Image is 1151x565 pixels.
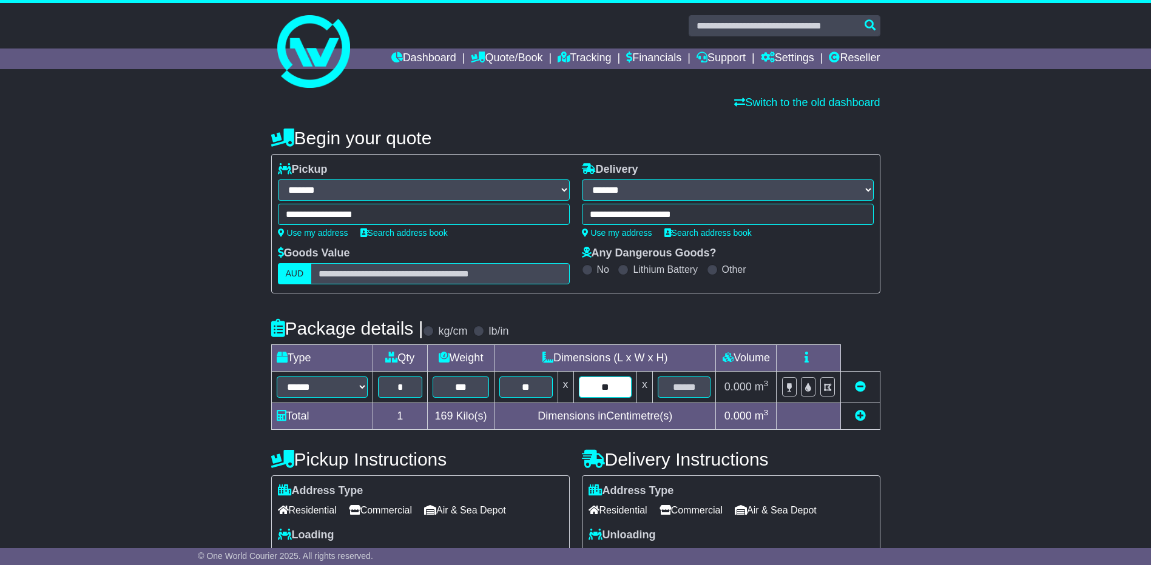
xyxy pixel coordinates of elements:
td: x [636,372,652,403]
span: Forklift [278,544,319,563]
label: Other [722,264,746,275]
label: Unloading [589,529,656,542]
td: Kilo(s) [428,403,494,430]
sup: 3 [764,408,769,417]
span: Air & Sea Depot [424,501,506,520]
a: Remove this item [855,381,866,393]
label: lb/in [488,325,508,338]
a: Support [697,48,746,69]
span: 0.000 [724,381,752,393]
span: Forklift [589,544,630,563]
a: Tracking [558,48,611,69]
a: Switch to the old dashboard [734,96,880,109]
td: 1 [373,403,428,430]
a: Use my address [278,228,348,238]
span: Commercial [349,501,412,520]
label: kg/cm [438,325,467,338]
h4: Pickup Instructions [271,449,570,469]
td: Type [271,345,373,372]
td: Weight [428,345,494,372]
a: Quote/Book [471,48,542,69]
span: Tail Lift [642,544,684,563]
td: Dimensions in Centimetre(s) [494,403,716,430]
h4: Begin your quote [271,128,880,148]
h4: Package details | [271,318,424,338]
a: Search address book [360,228,448,238]
h4: Delivery Instructions [582,449,880,469]
span: Residential [278,501,337,520]
span: 169 [435,410,453,422]
label: AUD [278,263,312,284]
a: Search address book [664,228,752,238]
span: © One World Courier 2025. All rights reserved. [198,551,373,561]
label: Delivery [582,163,638,176]
a: Dashboard [391,48,456,69]
a: Financials [626,48,681,69]
label: No [597,264,609,275]
label: Loading [278,529,334,542]
span: Tail Lift [331,544,374,563]
a: Add new item [855,410,866,422]
span: Residential [589,501,647,520]
a: Settings [761,48,814,69]
label: Goods Value [278,247,350,260]
span: m [755,410,769,422]
sup: 3 [764,379,769,388]
a: Reseller [829,48,880,69]
label: Address Type [278,484,363,498]
a: Use my address [582,228,652,238]
label: Lithium Battery [633,264,698,275]
td: Qty [373,345,428,372]
td: Total [271,403,373,430]
span: m [755,381,769,393]
td: x [558,372,573,403]
span: 0.000 [724,410,752,422]
td: Volume [716,345,777,372]
span: Commercial [660,501,723,520]
label: Address Type [589,484,674,498]
label: Pickup [278,163,328,176]
label: Any Dangerous Goods? [582,247,717,260]
td: Dimensions (L x W x H) [494,345,716,372]
span: Air & Sea Depot [735,501,817,520]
